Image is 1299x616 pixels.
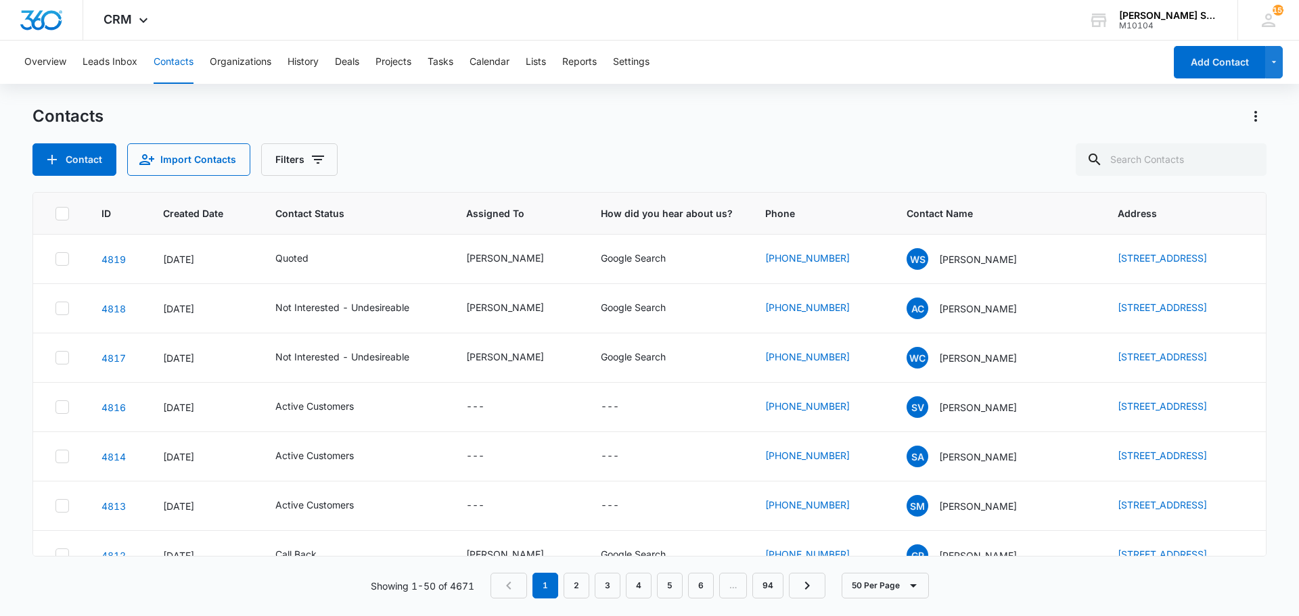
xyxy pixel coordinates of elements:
[466,448,509,465] div: Assigned To - - Select to Edit Field
[163,450,243,464] div: [DATE]
[626,573,652,598] a: Page 4
[789,573,825,598] a: Next Page
[601,399,643,415] div: How did you hear about us? - - Select to Edit Field
[275,300,409,314] div: Not Interested - Undesireable
[601,448,643,465] div: How did you hear about us? - - Select to Edit Field
[601,350,690,366] div: How did you hear about us? - Google Search - Select to Edit Field
[101,402,126,413] a: Navigate to contact details page for Smita Vhatt
[466,547,544,561] div: [PERSON_NAME]
[1118,548,1207,560] a: [STREET_ADDRESS]
[601,448,619,465] div: ---
[101,550,126,561] a: Navigate to contact details page for Gopi Patel
[163,548,243,563] div: [DATE]
[907,396,1041,418] div: Contact Name - Smita Vhatt - Select to Edit Field
[601,300,690,316] div: How did you hear about us? - Google Search - Select to Edit Field
[765,300,874,316] div: Phone - 2246169018 - Select to Edit Field
[466,251,568,267] div: Assigned To - Ted DiMayo - Select to Edit Field
[32,143,116,176] button: Add Contact
[101,303,126,314] a: Navigate to contact details page for Aldin Cutahija
[765,206,854,220] span: Phone
[1076,143,1267,176] input: Search Contacts
[101,254,126,265] a: Navigate to contact details page for William Stockey
[466,498,509,514] div: Assigned To - - Select to Edit Field
[765,300,850,314] a: [PHONE_NUMBER]
[466,300,568,316] div: Assigned To - Kenneth Florman - Select to Edit Field
[613,41,649,84] button: Settings
[335,41,359,84] button: Deals
[601,498,643,514] div: How did you hear about us? - - Select to Edit Field
[907,298,1041,319] div: Contact Name - Aldin Cutahija - Select to Edit Field
[466,300,544,314] div: [PERSON_NAME]
[466,350,544,364] div: [PERSON_NAME]
[564,573,589,598] a: Page 2
[163,252,243,266] div: [DATE]
[907,206,1066,220] span: Contact Name
[101,352,126,364] a: Navigate to contact details page for Wendy Condon
[163,351,243,365] div: [DATE]
[466,498,484,514] div: ---
[532,573,558,598] em: 1
[275,448,378,465] div: Contact Status - Active Customers - Select to Edit Field
[275,206,414,220] span: Contact Status
[24,41,66,84] button: Overview
[1118,448,1231,465] div: Address - 108 Highland Terrace, Southlake, TX, 76092 - Select to Edit Field
[101,206,111,220] span: ID
[275,350,409,364] div: Not Interested - Undesireable
[765,547,874,563] div: Phone - 8473854808 - Select to Edit Field
[1118,547,1231,563] div: Address - 308 Castle Drive, Elk Grove Village, IL, 60007 - Select to Edit Field
[1118,350,1231,366] div: Address - 1151 Black Stallion Ct., Naperville, IL, 60540 - Select to Edit Field
[163,499,243,513] div: [DATE]
[765,547,850,561] a: [PHONE_NUMBER]
[1245,105,1267,127] button: Actions
[1174,46,1265,78] button: Add Contact
[657,573,683,598] a: Page 5
[907,248,1041,270] div: Contact Name - William Stockey - Select to Edit Field
[907,495,1041,517] div: Contact Name - Syed Meer - Select to Edit Field
[1118,499,1207,511] a: [STREET_ADDRESS]
[595,573,620,598] a: Page 3
[1118,206,1225,220] span: Address
[907,347,928,369] span: WC
[32,106,104,126] h1: Contacts
[526,41,546,84] button: Lists
[1273,5,1283,16] div: notifications count
[1118,302,1207,313] a: [STREET_ADDRESS]
[163,400,243,414] div: [DATE]
[842,573,929,598] button: 50 Per Page
[1118,300,1231,316] div: Address - 4461 Whitehall Ln, Algonquin, IL, 60102 - Select to Edit Field
[466,399,484,415] div: ---
[1118,251,1231,267] div: Address - 224 Paradise Parkway, Oswego, IL, 60543 - Select to Edit Field
[907,298,928,319] span: AC
[127,143,250,176] button: Import Contacts
[907,446,928,467] span: SA
[1118,450,1207,461] a: [STREET_ADDRESS]
[275,498,378,514] div: Contact Status - Active Customers - Select to Edit Field
[601,547,690,563] div: How did you hear about us? - Google Search - Select to Edit Field
[275,399,378,415] div: Contact Status - Active Customers - Select to Edit Field
[83,41,137,84] button: Leads Inbox
[601,547,666,561] div: Google Search
[907,248,928,270] span: WS
[907,495,928,517] span: SM
[907,544,928,566] span: GP
[601,251,666,265] div: Google Search
[275,547,341,563] div: Contact Status - Call Back - Select to Edit Field
[466,251,544,265] div: [PERSON_NAME]
[601,498,619,514] div: ---
[601,350,666,364] div: Google Search
[428,41,453,84] button: Tasks
[562,41,597,84] button: Reports
[275,498,354,512] div: Active Customers
[1118,399,1231,415] div: Address - 2668 Haddassah, Naperville, IL, 60565 - Select to Edit Field
[765,399,850,413] a: [PHONE_NUMBER]
[288,41,319,84] button: History
[765,251,874,267] div: Phone - 6307684428 - Select to Edit Field
[765,350,850,364] a: [PHONE_NUMBER]
[939,400,1017,414] p: [PERSON_NAME]
[752,573,783,598] a: Page 94
[470,41,509,84] button: Calendar
[939,351,1017,365] p: [PERSON_NAME]
[275,547,317,561] div: Call Back
[275,300,434,316] div: Contact Status - Not Interested - Undesireable - Select to Edit Field
[907,446,1041,467] div: Contact Name - Surya Akella - Select to Edit Field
